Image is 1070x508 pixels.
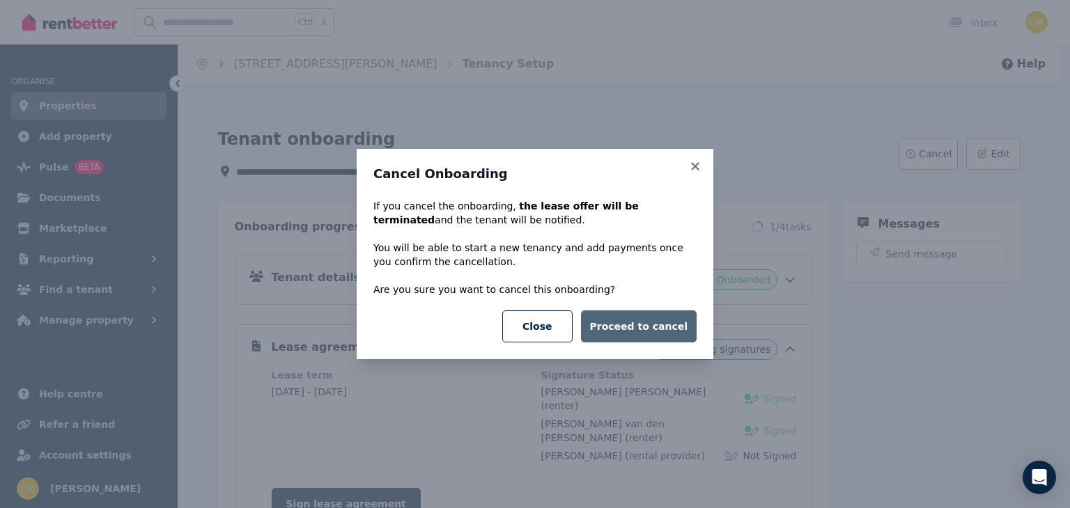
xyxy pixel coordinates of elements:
div: Open Intercom Messenger [1023,461,1056,494]
p: Are you sure you want to cancel this onboarding? [373,283,697,296]
h3: Cancel Onboarding [373,166,697,182]
p: You will be able to start a new tenancy and add payments once you confirm the cancellation. [373,241,697,269]
button: Proceed to cancel [581,310,697,342]
button: Close [502,310,573,342]
p: If you cancel the onboarding, and the tenant will be notified. [373,199,697,227]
